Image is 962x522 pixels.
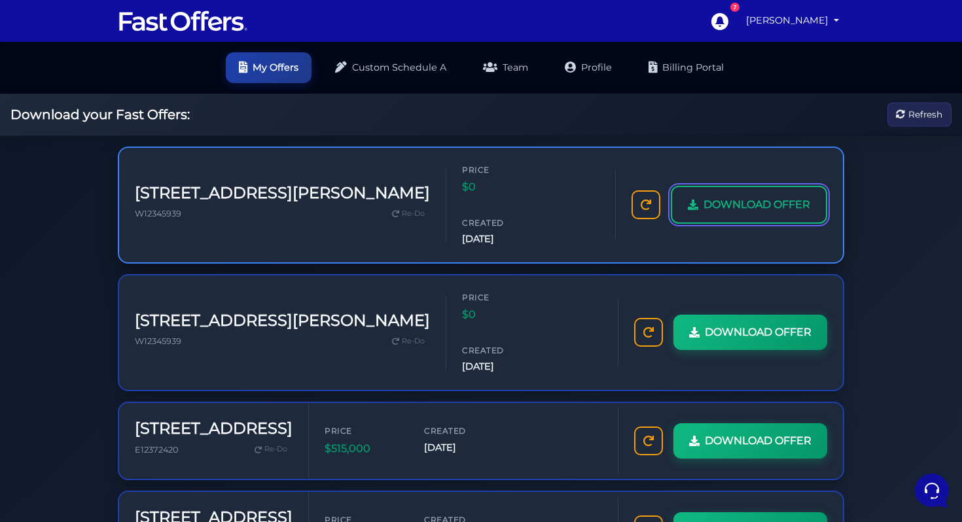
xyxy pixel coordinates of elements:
button: Start a Conversation [21,131,241,157]
button: Help [171,402,251,432]
span: $0 [462,306,541,323]
a: Re-Do [249,441,293,458]
p: Home [39,420,62,432]
span: DOWNLOAD OFFER [705,432,811,449]
span: W12345939 [135,336,181,346]
a: Re-Do [387,333,430,350]
span: Re-Do [402,336,425,347]
span: [DATE] [424,440,503,455]
a: DOWNLOAD OFFER [673,315,827,350]
img: dark [21,94,47,120]
a: Custom Schedule A [322,52,459,83]
a: Profile [552,52,625,83]
span: Refresh [908,107,942,122]
span: [DATE] [462,232,541,247]
a: Billing Portal [635,52,737,83]
h3: [STREET_ADDRESS] [135,419,293,438]
h2: Hello [PERSON_NAME] 👋 [10,10,220,52]
a: DOWNLOAD OFFER [671,186,827,224]
input: Search for an Article... [29,211,214,224]
span: Created [424,425,503,437]
button: Messages [91,402,171,432]
a: Team [470,52,541,83]
h3: [STREET_ADDRESS][PERSON_NAME] [135,184,430,203]
span: Created [462,344,541,357]
h3: [STREET_ADDRESS][PERSON_NAME] [135,311,430,330]
a: Open Help Center [163,183,241,194]
span: DOWNLOAD OFFER [705,324,811,341]
span: Price [462,164,541,176]
span: $515,000 [325,440,403,457]
a: See all [211,73,241,84]
p: Help [203,420,220,432]
a: Re-Do [387,205,430,222]
span: Price [462,291,541,304]
a: [PERSON_NAME] [741,8,844,33]
h2: Download your Fast Offers: [10,107,190,122]
span: [DATE] [462,359,541,374]
button: Home [10,402,91,432]
iframe: Customerly Messenger Launcher [912,471,952,510]
span: Created [462,217,541,229]
p: Messages [113,420,150,432]
span: E12372420 [135,445,178,455]
span: Price [325,425,403,437]
span: DOWNLOAD OFFER [704,196,810,213]
a: 7 [704,6,734,36]
a: DOWNLOAD OFFER [673,423,827,459]
button: Refresh [887,103,952,127]
img: dark [42,94,68,120]
div: 7 [730,3,739,12]
span: Your Conversations [21,73,106,84]
a: My Offers [226,52,312,83]
span: W12345939 [135,209,181,218]
span: Start a Conversation [94,139,183,149]
span: Re-Do [402,208,425,220]
span: $0 [462,179,541,196]
span: Find an Answer [21,183,89,194]
span: Re-Do [264,444,287,455]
